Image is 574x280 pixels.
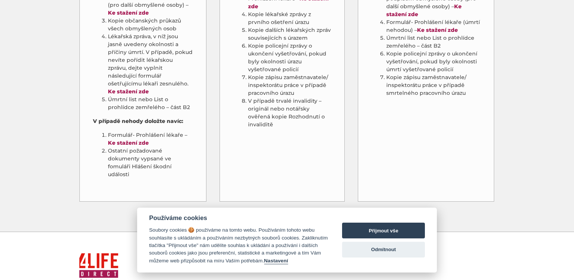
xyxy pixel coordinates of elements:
[248,26,331,42] li: Kopie dalších lékařských zpráv souvisejících s úrazem
[386,34,481,50] li: Úmrtní list nebo List o prohlídce zemřelého – část B2
[108,17,193,33] li: Kopie občanských průkazů všech obmyšlených osob
[248,10,331,26] li: Kopie lékařské zprávy z prvního ošetření úrazu
[108,33,193,96] li: Lékařská zpráva, v níž jsou jasně uvedeny okolnosti a příčiny úmrtí. V případě, pokud nevíte poří...
[342,242,425,258] button: Odmítnout
[93,118,183,124] strong: V případě nehody doložte navíc:
[248,97,331,129] li: V případě trvalé invalidity – originál nebo notářsky ověřená kopie Rozhodnutí o invaliditě
[248,73,331,97] li: Kopie zápisu zaměstnavatele/ inspektorátu práce v případě pracovního úrazu
[149,214,328,222] div: Používáme cookies
[248,42,331,73] li: Kopie policejní zprávy o ukončení vyšetřování, pokud byly okolnosti úrazu vyšetřované policií
[386,3,462,18] a: Ke stažení zde
[386,50,481,73] li: Kopie policejní zprávy o ukončení vyšetřování, pokud byly okolnosti úmrtí vyšetřované policií
[342,223,425,238] button: Přijmout vše
[108,131,193,147] li: Formulář- Prohlášení lékaře –
[386,18,481,34] li: Formulář- Prohlášení lékaře (úmrtí nehodou) –
[386,73,481,97] li: Kopie zápisu zaměstnavatele/ inspektorátu práce v případě smrtelného pracovního úrazu
[108,147,193,178] li: Ostatní požadované dokumenty vypsané ve fomuláři Hlášení škodní události
[108,88,149,95] a: Ke stažení zde
[108,9,149,16] a: Ke stažení zde
[108,96,193,111] li: Úmrtní list nebo List o prohlídce zemřelého – část B2
[417,27,458,33] a: Ke stažení zde
[264,258,288,264] button: Nastavení
[108,139,149,146] a: Ke stažení zde
[149,226,328,265] div: Soubory cookies 🍪 používáme na tomto webu. Používáním tohoto webu souhlasíte s ukládáním a použív...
